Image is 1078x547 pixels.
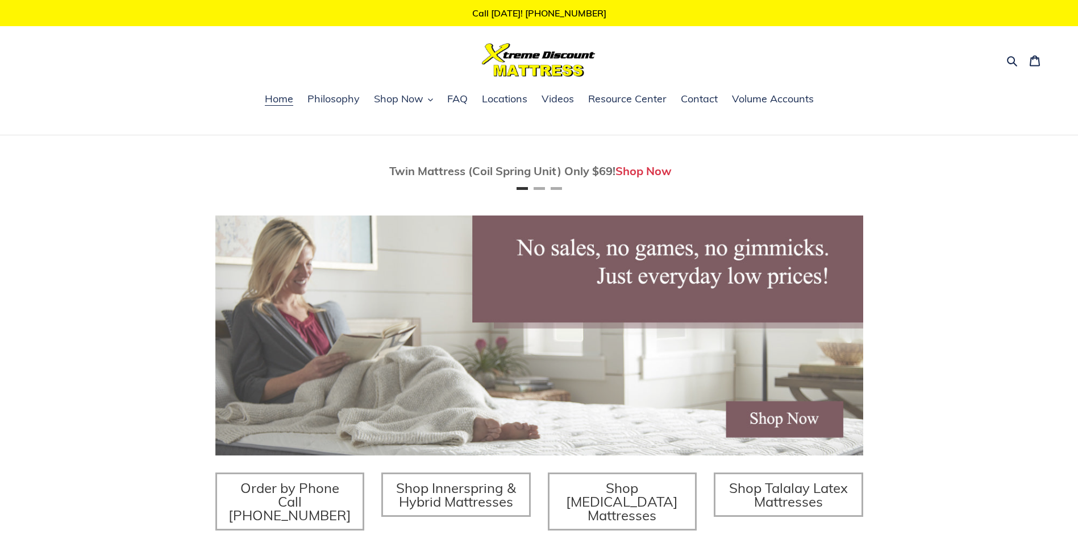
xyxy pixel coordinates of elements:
button: Page 3 [551,187,562,190]
a: Philosophy [302,91,365,108]
a: Volume Accounts [726,91,819,108]
span: Home [265,92,293,106]
a: FAQ [442,91,473,108]
span: Order by Phone Call [PHONE_NUMBER] [228,479,351,524]
span: Twin Mattress (Coil Spring Unit) Only $69! [389,164,615,178]
a: Shop Innerspring & Hybrid Mattresses [381,473,531,517]
span: Resource Center [588,92,667,106]
span: Shop [MEDICAL_DATA] Mattresses [566,479,678,524]
a: Shop Talalay Latex Mattresses [714,473,863,517]
button: Shop Now [368,91,439,108]
span: Videos [542,92,574,106]
span: Shop Innerspring & Hybrid Mattresses [396,479,516,510]
button: Page 2 [534,187,545,190]
span: Locations [482,92,527,106]
a: Shop [MEDICAL_DATA] Mattresses [548,473,697,531]
a: Home [259,91,299,108]
button: Page 1 [517,187,528,190]
span: Philosophy [307,92,360,106]
img: Xtreme Discount Mattress [482,43,596,77]
span: Volume Accounts [732,92,814,106]
a: Resource Center [582,91,672,108]
span: Shop Now [374,92,423,106]
a: Videos [536,91,580,108]
img: herobannermay2022-1652879215306_1200x.jpg [215,216,863,455]
a: Shop Now [615,164,672,178]
a: Locations [476,91,533,108]
span: Shop Talalay Latex Mattresses [729,479,848,510]
a: Order by Phone Call [PHONE_NUMBER] [215,473,365,531]
span: Contact [681,92,718,106]
span: FAQ [447,92,468,106]
a: Contact [675,91,723,108]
